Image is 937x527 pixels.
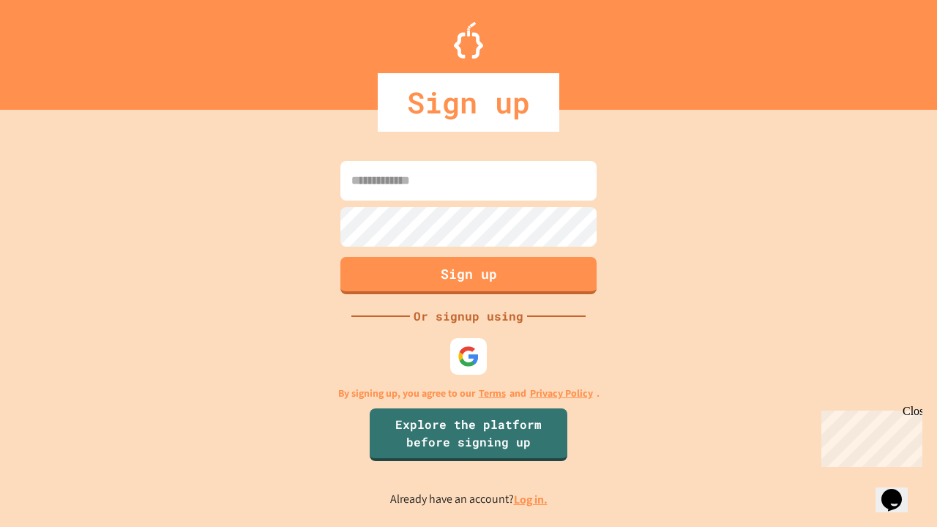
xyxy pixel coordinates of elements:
[479,386,506,401] a: Terms
[390,490,548,509] p: Already have an account?
[410,307,527,325] div: Or signup using
[6,6,101,93] div: Chat with us now!Close
[458,345,479,367] img: google-icon.svg
[378,73,559,132] div: Sign up
[815,405,922,467] iframe: chat widget
[454,22,483,59] img: Logo.svg
[514,492,548,507] a: Log in.
[340,257,597,294] button: Sign up
[370,408,567,461] a: Explore the platform before signing up
[338,386,600,401] p: By signing up, you agree to our and .
[876,468,922,512] iframe: chat widget
[530,386,593,401] a: Privacy Policy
